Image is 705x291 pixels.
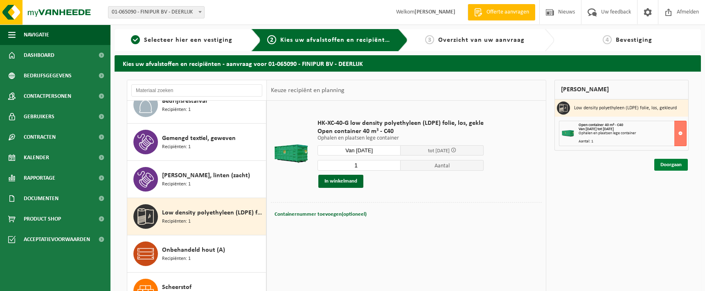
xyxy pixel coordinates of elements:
[131,35,140,44] span: 1
[24,209,61,229] span: Product Shop
[414,9,455,15] strong: [PERSON_NAME]
[318,119,484,127] span: HK-XC-40-G low density polyethyleen (LDPE) folie, los, gekle
[274,209,367,220] button: Containernummer toevoegen(optioneel)
[115,55,701,71] h2: Kies uw afvalstoffen en recipiënten - aanvraag voor 01-065090 - FINIPUR BV - DEERLIJK
[24,168,55,188] span: Rapportage
[24,188,59,209] span: Documenten
[579,127,614,131] strong: Van [DATE] tot [DATE]
[267,80,349,101] div: Keuze recipiënt en planning
[162,96,207,106] span: Bedrijfsrestafval
[24,229,90,250] span: Acceptatievoorwaarden
[127,124,266,161] button: Gemengd textiel, geweven Recipiënten: 1
[603,35,612,44] span: 4
[127,86,266,124] button: Bedrijfsrestafval Recipiënten: 1
[24,45,54,65] span: Dashboard
[162,208,264,218] span: Low density polyethyleen (LDPE) folie, los, gekleurd
[318,135,484,141] p: Ophalen en plaatsen lege container
[428,148,450,153] span: tot [DATE]
[24,127,56,147] span: Contracten
[162,133,236,143] span: Gemengd textiel, geweven
[318,145,401,156] input: Selecteer datum
[108,7,204,18] span: 01-065090 - FINIPUR BV - DEERLIJK
[616,37,652,43] span: Bevestiging
[162,218,191,226] span: Recipiënten: 1
[131,84,262,97] input: Materiaal zoeken
[468,4,535,20] a: Offerte aanvragen
[24,106,54,127] span: Gebruikers
[162,255,191,263] span: Recipiënten: 1
[275,212,367,217] span: Containernummer toevoegen(optioneel)
[318,127,484,135] span: Open container 40 m³ - C40
[318,175,363,188] button: In winkelmand
[162,106,191,114] span: Recipiënten: 1
[554,80,689,99] div: [PERSON_NAME]
[579,140,686,144] div: Aantal: 1
[127,161,266,198] button: [PERSON_NAME], linten (zacht) Recipiënten: 1
[438,37,525,43] span: Overzicht van uw aanvraag
[24,147,49,168] span: Kalender
[162,143,191,151] span: Recipiënten: 1
[24,65,72,86] span: Bedrijfsgegevens
[574,102,677,115] h3: Low density polyethyleen (LDPE) folie, los, gekleurd
[144,37,232,43] span: Selecteer hier een vestiging
[119,35,245,45] a: 1Selecteer hier een vestiging
[162,171,250,180] span: [PERSON_NAME], linten (zacht)
[401,160,484,171] span: Aantal
[162,245,225,255] span: Onbehandeld hout (A)
[24,86,71,106] span: Contactpersonen
[425,35,434,44] span: 3
[127,198,266,235] button: Low density polyethyleen (LDPE) folie, los, gekleurd Recipiënten: 1
[579,131,686,135] div: Ophalen en plaatsen lege container
[267,35,276,44] span: 2
[24,25,49,45] span: Navigatie
[280,37,393,43] span: Kies uw afvalstoffen en recipiënten
[579,123,623,127] span: Open container 40 m³ - C40
[654,159,688,171] a: Doorgaan
[484,8,531,16] span: Offerte aanvragen
[108,6,205,18] span: 01-065090 - FINIPUR BV - DEERLIJK
[127,235,266,273] button: Onbehandeld hout (A) Recipiënten: 1
[162,180,191,188] span: Recipiënten: 1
